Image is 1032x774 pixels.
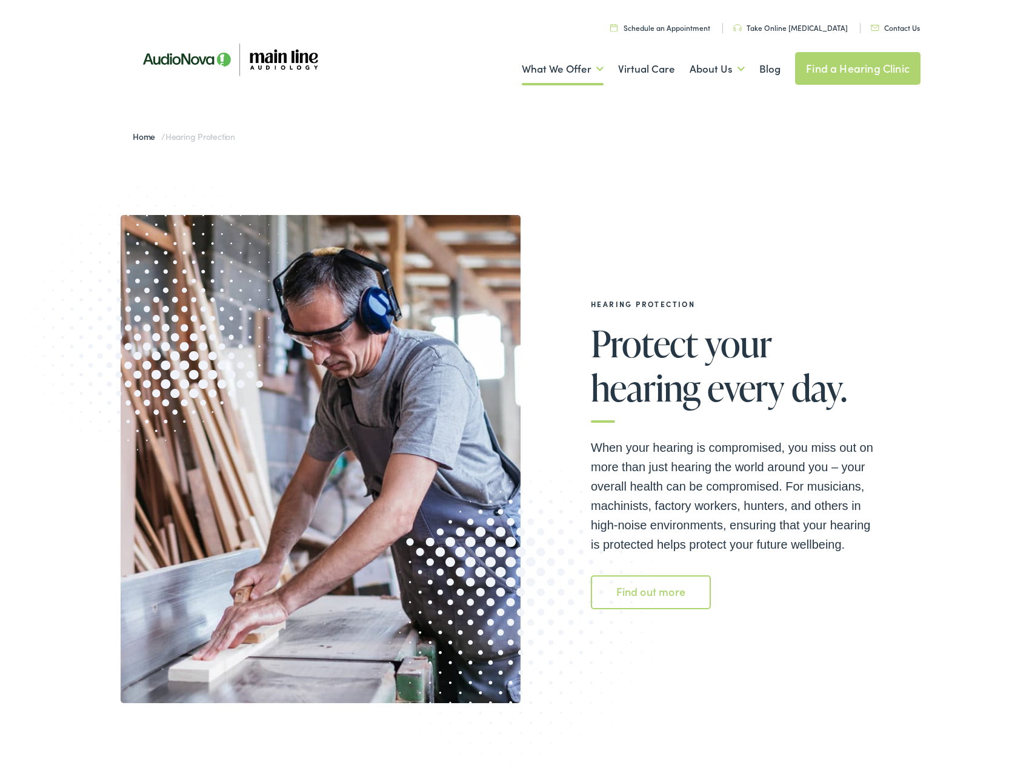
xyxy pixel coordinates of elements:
[165,127,235,139] span: Hearing Protection
[591,320,698,360] span: Protect
[591,572,711,606] a: Find out more
[690,43,745,88] a: About Us
[610,19,710,29] a: Schedule an Appointment
[591,434,882,551] p: When your hearing is compromised, you miss out on more than just hearing the world around you – y...
[522,43,604,88] a: What We Offer
[733,19,848,29] a: Take Online [MEDICAL_DATA]
[121,211,521,699] img: Man working in a woodshop with headphones on
[591,364,701,404] span: hearing
[133,127,161,139] a: Home
[133,127,235,139] span: /
[705,320,772,360] span: your
[871,21,879,27] img: utility icon
[591,296,882,305] h2: Hearing Protection
[791,364,847,404] span: day.
[871,19,920,29] a: Contact Us
[610,20,618,28] img: utility icon
[618,43,675,88] a: Virtual Care
[795,48,920,81] a: Find a Hearing Clinic
[707,364,784,404] span: every
[759,43,781,88] a: Blog
[733,21,742,28] img: utility icon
